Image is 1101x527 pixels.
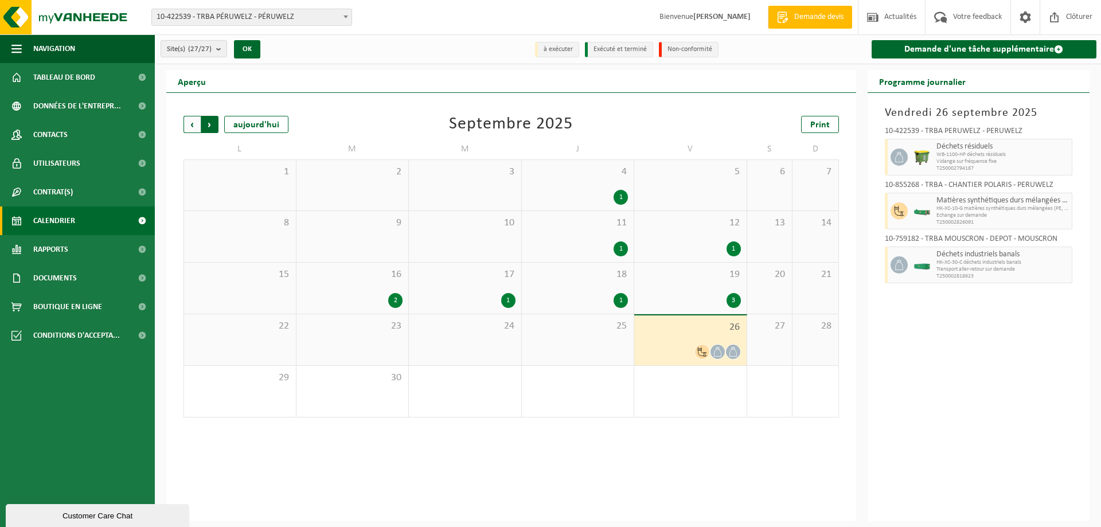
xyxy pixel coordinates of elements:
[640,217,741,229] span: 12
[801,116,839,133] a: Print
[614,241,628,256] div: 1
[33,92,121,120] span: Données de l'entrepr...
[415,268,516,281] span: 17
[501,293,516,308] div: 1
[166,70,217,92] h2: Aperçu
[388,293,403,308] div: 2
[183,116,201,133] span: Précédent
[693,13,751,21] strong: [PERSON_NAME]
[33,206,75,235] span: Calendrier
[302,372,403,384] span: 30
[33,34,75,63] span: Navigation
[885,104,1073,122] h3: Vendredi 26 septembre 2025
[913,149,931,166] img: WB-1100-HPE-GN-50
[409,139,522,159] td: M
[415,166,516,178] span: 3
[798,166,832,178] span: 7
[727,241,741,256] div: 1
[302,268,403,281] span: 16
[753,217,787,229] span: 13
[302,320,403,333] span: 23
[792,139,838,159] td: D
[614,190,628,205] div: 1
[936,205,1069,212] span: HK-XC-10-G matières synthétiques durs mélangées (PE, PP et P
[33,149,80,178] span: Utilisateurs
[33,120,68,149] span: Contacts
[167,41,212,58] span: Site(s)
[6,502,192,527] iframe: chat widget
[224,116,288,133] div: aujourd'hui
[33,321,120,350] span: Conditions d'accepta...
[936,158,1069,165] span: Vidange sur fréquence fixe
[190,372,290,384] span: 29
[936,212,1069,219] span: Echange sur demande
[33,264,77,292] span: Documents
[753,320,787,333] span: 27
[535,42,579,57] li: à exécuter
[188,45,212,53] count: (27/27)
[872,40,1097,58] a: Demande d'une tâche supplémentaire
[33,235,68,264] span: Rapports
[161,40,227,57] button: Site(s)(27/27)
[528,320,628,333] span: 25
[868,70,977,92] h2: Programme journalier
[659,42,719,57] li: Non-conformité
[152,9,352,25] span: 10-422539 - TRBA PÉRUWELZ - PÉRUWELZ
[885,235,1073,247] div: 10-759182 - TRBA MOUSCRON - DÉPÔT - MOUSCRON
[190,320,290,333] span: 22
[201,116,218,133] span: Suivant
[296,139,409,159] td: M
[798,217,832,229] span: 14
[753,166,787,178] span: 6
[885,127,1073,139] div: 10-422539 - TRBA PÉRUWELZ - PÉRUWELZ
[747,139,793,159] td: S
[449,116,573,133] div: Septembre 2025
[936,142,1069,151] span: Déchets résiduels
[791,11,846,23] span: Demande devis
[936,266,1069,273] span: Transport aller-retour sur demande
[753,268,787,281] span: 20
[190,268,290,281] span: 15
[640,166,741,178] span: 5
[913,261,931,270] img: HK-XC-20-GN-00
[302,166,403,178] span: 2
[183,139,296,159] td: L
[190,217,290,229] span: 8
[936,250,1069,259] span: Déchets industriels banals
[798,320,832,333] span: 28
[528,217,628,229] span: 11
[798,268,832,281] span: 21
[585,42,653,57] li: Exécuté et terminé
[528,268,628,281] span: 18
[640,321,741,334] span: 26
[522,139,635,159] td: J
[810,120,830,130] span: Print
[768,6,852,29] a: Demande devis
[614,293,628,308] div: 1
[885,181,1073,193] div: 10-855268 - TRBA - CHANTIER POLARIS - PÉRUWELZ
[727,293,741,308] div: 3
[913,207,931,216] img: HK-XC-10-GN-00
[190,166,290,178] span: 1
[151,9,352,26] span: 10-422539 - TRBA PÉRUWELZ - PÉRUWELZ
[415,320,516,333] span: 24
[415,217,516,229] span: 10
[528,166,628,178] span: 4
[33,292,102,321] span: Boutique en ligne
[33,178,73,206] span: Contrat(s)
[234,40,260,58] button: OK
[936,165,1069,172] span: T250002794187
[936,196,1069,205] span: Matières synthétiques durs mélangées (PE, PP et PVC), recyclables (industriel)
[634,139,747,159] td: V
[936,259,1069,266] span: HK-XC-30-C déchets industriels banals
[302,217,403,229] span: 9
[640,268,741,281] span: 19
[936,151,1069,158] span: WB-1100-HP déchets résiduels
[33,63,95,92] span: Tableau de bord
[936,273,1069,280] span: T250002818623
[936,219,1069,226] span: T250002826091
